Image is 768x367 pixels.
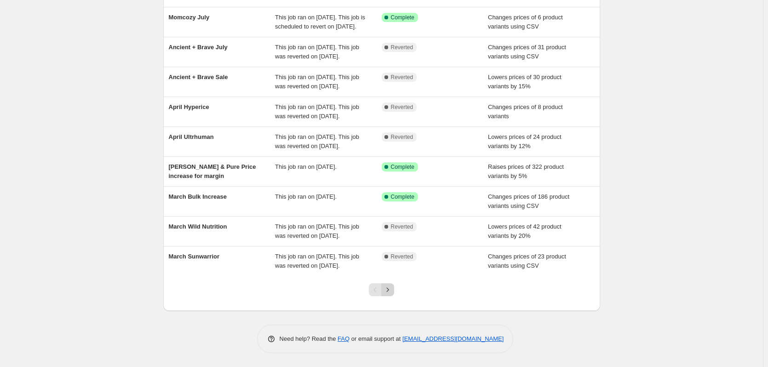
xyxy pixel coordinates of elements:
span: This job ran on [DATE]. [275,193,337,200]
span: April Hyperice [169,103,209,110]
span: This job ran on [DATE]. This job was reverted on [DATE]. [275,103,359,120]
span: March Wild Nutrition [169,223,227,230]
span: March Bulk Increase [169,193,227,200]
a: FAQ [338,335,350,342]
button: Next [381,283,394,296]
span: This job ran on [DATE]. This job was reverted on [DATE]. [275,133,359,149]
span: Raises prices of 322 product variants by 5% [488,163,564,179]
span: Reverted [391,253,413,260]
span: Complete [391,14,414,21]
span: Reverted [391,74,413,81]
span: Complete [391,193,414,201]
span: Momcozy July [169,14,210,21]
span: Reverted [391,103,413,111]
span: Ancient + Brave Sale [169,74,228,80]
span: Changes prices of 186 product variants using CSV [488,193,569,209]
a: [EMAIL_ADDRESS][DOMAIN_NAME] [402,335,504,342]
span: This job ran on [DATE]. This job was reverted on [DATE]. [275,74,359,90]
span: This job ran on [DATE]. This job was reverted on [DATE]. [275,44,359,60]
span: Complete [391,163,414,171]
span: Changes prices of 6 product variants using CSV [488,14,563,30]
span: April Ultrhuman [169,133,214,140]
nav: Pagination [369,283,394,296]
span: [PERSON_NAME] & Pure Price increase for margin [169,163,256,179]
span: Need help? Read the [280,335,338,342]
span: Lowers prices of 24 product variants by 12% [488,133,562,149]
span: This job ran on [DATE]. This job was reverted on [DATE]. [275,253,359,269]
span: Changes prices of 8 product variants [488,103,563,120]
span: Ancient + Brave July [169,44,228,51]
span: Lowers prices of 30 product variants by 15% [488,74,562,90]
span: or email support at [350,335,402,342]
span: March Sunwarrior [169,253,220,260]
span: Changes prices of 31 product variants using CSV [488,44,566,60]
span: Reverted [391,44,413,51]
span: Reverted [391,133,413,141]
span: Reverted [391,223,413,230]
span: This job ran on [DATE]. This job is scheduled to revert on [DATE]. [275,14,365,30]
span: This job ran on [DATE]. [275,163,337,170]
span: Lowers prices of 42 product variants by 20% [488,223,562,239]
span: This job ran on [DATE]. This job was reverted on [DATE]. [275,223,359,239]
span: Changes prices of 23 product variants using CSV [488,253,566,269]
